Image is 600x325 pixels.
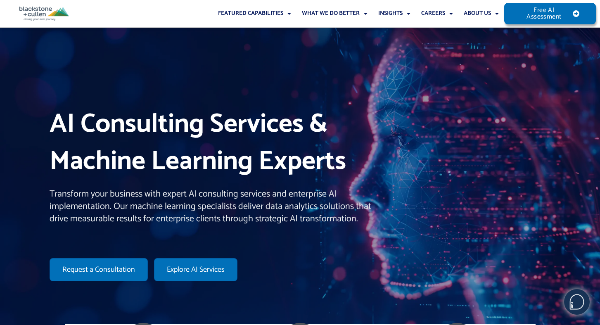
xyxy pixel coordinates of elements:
[50,188,385,225] p: Transform your business with expert AI consulting services and enterprise AI implementation. Our ...
[504,3,596,24] a: Free AI Assessment
[50,258,148,281] a: Request a Consultation
[564,289,589,314] img: users%2F5SSOSaKfQqXq3cFEnIZRYMEs4ra2%2Fmedia%2Fimages%2F-Bulle%20blanche%20sans%20fond%20%2B%20ma...
[62,266,135,273] span: Request a Consultation
[167,266,225,273] span: Explore AI Services
[521,7,567,20] span: Free AI Assessment
[50,106,385,180] h1: AI Consulting Services & Machine Learning Experts
[154,258,237,281] a: Explore AI Services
